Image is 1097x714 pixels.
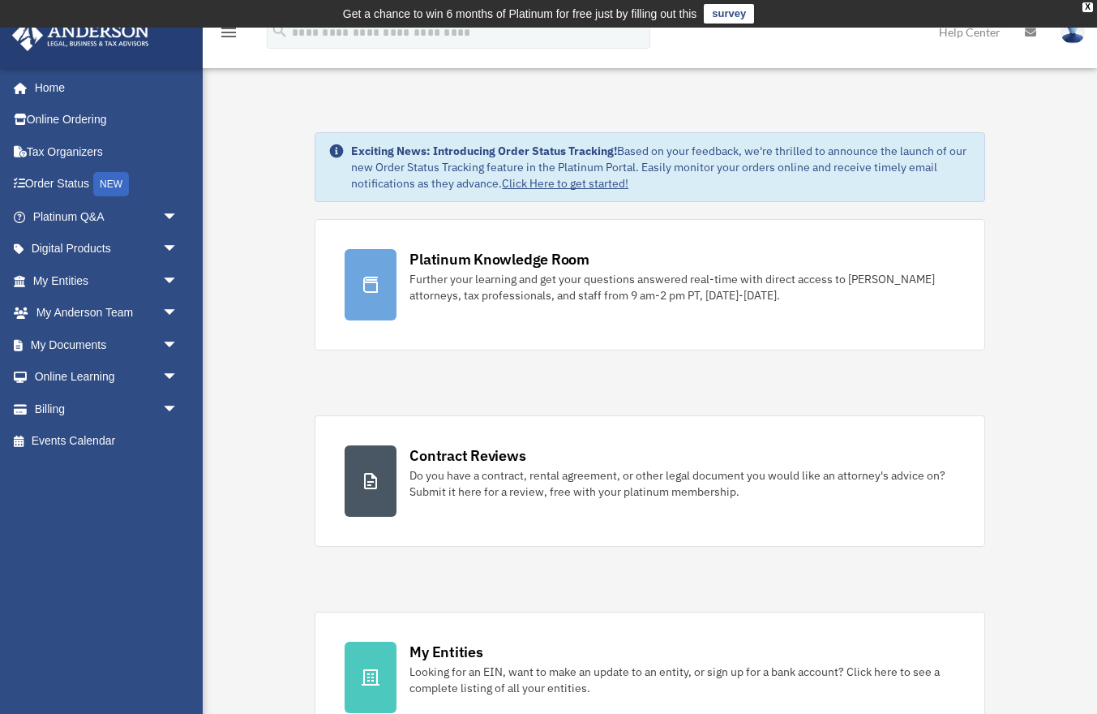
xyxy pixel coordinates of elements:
a: menu [219,28,238,42]
span: arrow_drop_down [162,393,195,426]
a: Platinum Q&Aarrow_drop_down [11,200,203,233]
span: arrow_drop_down [162,297,195,330]
strong: Exciting News: Introducing Order Status Tracking! [351,144,617,158]
a: Online Ordering [11,104,203,136]
i: search [271,22,289,40]
i: menu [219,23,238,42]
a: Tax Organizers [11,135,203,168]
div: Based on your feedback, we're thrilled to announce the launch of our new Order Status Tracking fe... [351,143,971,191]
div: My Entities [409,642,482,662]
a: survey [704,4,754,24]
a: Home [11,71,195,104]
a: Click Here to get started! [502,176,628,191]
div: Further your learning and get your questions answered real-time with direct access to [PERSON_NAM... [409,271,954,303]
a: My Entitiesarrow_drop_down [11,265,203,297]
a: Digital Productsarrow_drop_down [11,233,203,265]
a: Events Calendar [11,425,203,458]
div: close [1082,2,1093,12]
a: Order StatusNEW [11,168,203,201]
img: User Pic [1061,20,1085,44]
div: NEW [93,172,129,196]
span: arrow_drop_down [162,329,195,362]
a: Contract Reviews Do you have a contract, rental agreement, or other legal document you would like... [315,415,984,547]
div: Do you have a contract, rental agreement, or other legal document you would like an attorney's ad... [409,467,954,500]
img: Anderson Advisors Platinum Portal [7,19,154,51]
span: arrow_drop_down [162,265,195,298]
span: arrow_drop_down [162,361,195,394]
div: Contract Reviews [409,445,525,466]
a: Platinum Knowledge Room Further your learning and get your questions answered real-time with dire... [315,219,984,351]
div: Get a chance to win 6 months of Platinum for free just by filling out this [343,4,697,24]
span: arrow_drop_down [162,233,195,266]
a: Online Learningarrow_drop_down [11,361,203,394]
a: My Anderson Teamarrow_drop_down [11,297,203,329]
span: arrow_drop_down [162,200,195,234]
a: My Documentsarrow_drop_down [11,329,203,361]
a: Billingarrow_drop_down [11,393,203,425]
div: Platinum Knowledge Room [409,249,589,269]
div: Looking for an EIN, want to make an update to an entity, or sign up for a bank account? Click her... [409,664,954,696]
